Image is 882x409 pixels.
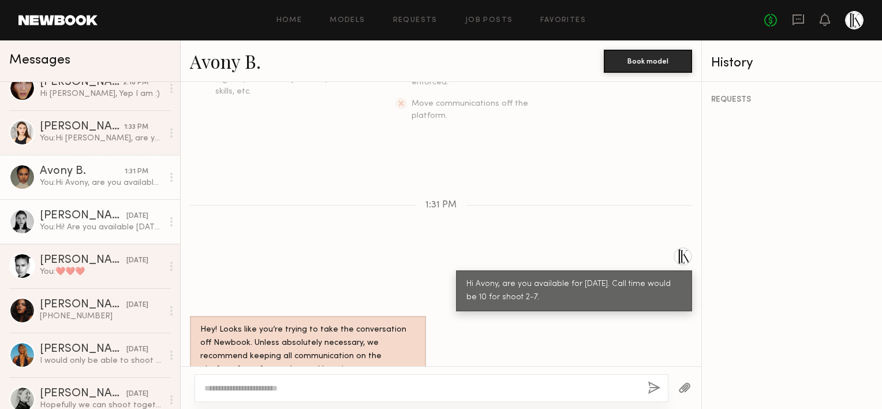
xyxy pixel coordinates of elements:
div: You: Hi! Are you available [DATE]? The 24th? [40,222,163,233]
div: [PERSON_NAME] [40,255,126,266]
span: Move communications off the platform. [412,100,528,120]
div: Hi Avony, are you available for [DATE]. Call time would be 10 for shoot 2-7. [466,278,682,304]
div: [PERSON_NAME] [40,121,124,133]
div: [PERSON_NAME] [40,299,126,311]
div: [DATE] [126,300,148,311]
div: [DATE] [126,344,148,355]
div: Hi [PERSON_NAME], Yep I am :) [40,88,163,99]
a: Requests [393,17,438,24]
div: [PERSON_NAME] [40,388,126,400]
div: REQUESTS [711,96,873,104]
div: [PERSON_NAME] [PERSON_NAME] [40,77,123,88]
div: History [711,57,873,70]
div: [DATE] [126,389,148,400]
a: Models [330,17,365,24]
div: I would only be able to shoot the 13th [40,355,163,366]
div: You: Hi Avony, are you available for [DATE]. Call time would be 10 for shoot 2-7. [40,177,163,188]
div: [DATE] [126,211,148,222]
a: Avony B. [190,49,261,73]
div: You: ❤️❤️❤️ [40,266,163,277]
a: Favorites [540,17,586,24]
div: [PERSON_NAME] [40,344,126,355]
span: 1:31 PM [425,200,457,210]
div: [DATE] [126,255,148,266]
div: You: Hi [PERSON_NAME], are you available [DATE]? call time 10 and shoot 2-7. [40,133,163,144]
div: [PERSON_NAME] [40,210,126,222]
div: Avony B. [40,166,125,177]
button: Book model [604,50,692,73]
div: 2:10 PM [123,77,148,88]
div: Hey! Looks like you’re trying to take the conversation off Newbook. Unless absolutely necessary, ... [200,324,416,377]
a: Book model [604,55,692,65]
a: Job Posts [465,17,513,24]
div: [PHONE_NUMBER] [40,311,163,322]
div: 1:31 PM [125,166,148,177]
a: Home [276,17,302,24]
span: Messages [9,54,70,67]
div: 1:33 PM [124,122,148,133]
